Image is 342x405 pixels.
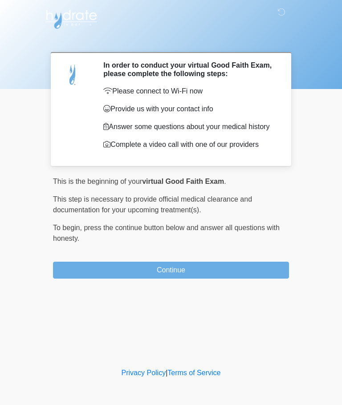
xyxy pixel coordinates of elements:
[60,61,86,88] img: Agent Avatar
[53,195,252,214] span: This step is necessary to provide official medical clearance and documentation for your upcoming ...
[44,7,98,29] img: Hydrate IV Bar - Arcadia Logo
[142,178,224,185] strong: virtual Good Faith Exam
[53,224,84,231] span: To begin,
[53,262,289,279] button: Continue
[103,104,276,114] p: Provide us with your contact info
[167,369,220,377] a: Terms of Service
[53,178,142,185] span: This is the beginning of your
[224,178,226,185] span: .
[166,369,167,377] a: |
[122,369,166,377] a: Privacy Policy
[103,121,276,132] p: Answer some questions about your medical history
[103,86,276,97] p: Please connect to Wi-Fi now
[53,224,280,242] span: press the continue button below and answer all questions with honesty.
[103,61,276,78] h2: In order to conduct your virtual Good Faith Exam, please complete the following steps:
[103,139,276,150] p: Complete a video call with one of our providers
[46,32,296,49] h1: ‎ ‎ ‎ ‎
